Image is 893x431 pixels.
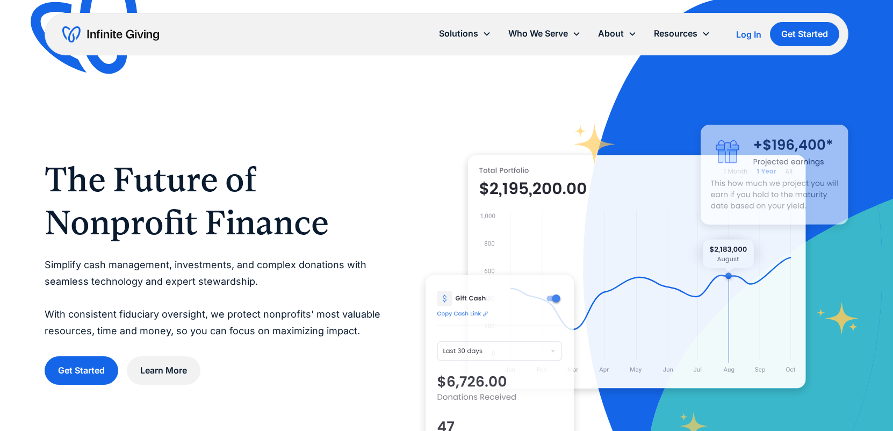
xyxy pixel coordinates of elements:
[654,26,697,41] div: Resources
[500,22,589,45] div: Who We Serve
[736,30,761,39] div: Log In
[468,155,806,389] img: nonprofit donation platform
[45,356,118,385] a: Get Started
[589,22,645,45] div: About
[430,22,500,45] div: Solutions
[770,22,839,46] a: Get Started
[439,26,478,41] div: Solutions
[736,28,761,41] a: Log In
[45,257,383,339] p: Simplify cash management, investments, and complex donations with seamless technology and expert ...
[127,356,200,385] a: Learn More
[45,158,383,244] h1: The Future of Nonprofit Finance
[817,302,859,335] img: fundraising star
[62,26,159,43] a: home
[598,26,624,41] div: About
[645,22,719,45] div: Resources
[508,26,568,41] div: Who We Serve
